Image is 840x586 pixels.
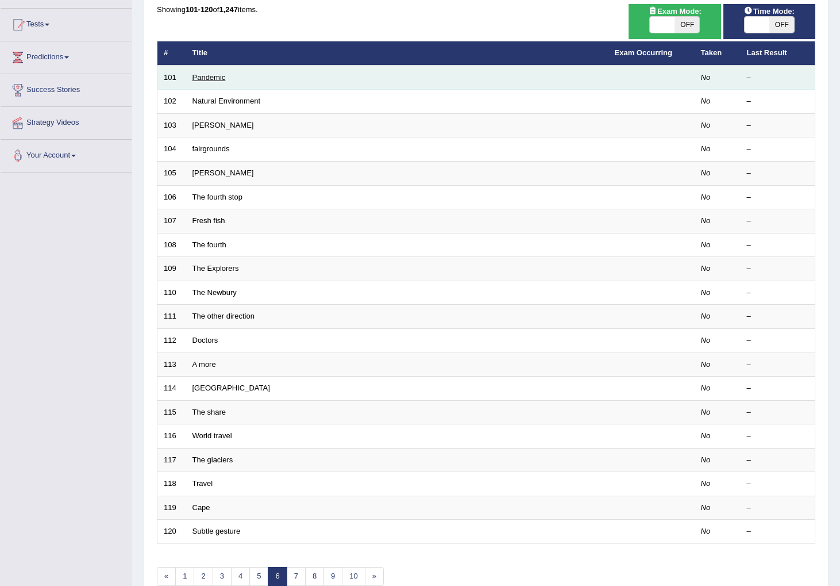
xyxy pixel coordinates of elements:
em: No [701,431,711,440]
a: 5 [249,567,268,586]
a: 7 [287,567,306,586]
th: Title [186,41,608,66]
a: 4 [231,567,250,586]
a: Natural Environment [192,97,261,105]
div: – [747,478,809,489]
a: The share [192,408,226,416]
div: – [747,72,809,83]
em: No [701,288,711,297]
td: 103 [157,113,186,137]
td: 110 [157,281,186,305]
a: The Newbury [192,288,237,297]
em: No [701,479,711,488]
div: Showing of items. [157,4,815,15]
div: – [747,383,809,394]
span: OFF [675,17,699,33]
td: 120 [157,520,186,544]
a: 9 [323,567,342,586]
a: [PERSON_NAME] [192,121,254,129]
div: – [747,240,809,251]
td: 114 [157,377,186,401]
b: 101-120 [186,5,213,14]
span: OFF [769,17,794,33]
a: Fresh fish [192,216,225,225]
div: – [747,168,809,179]
a: World travel [192,431,232,440]
th: Taken [695,41,741,66]
div: – [747,144,809,155]
div: – [747,407,809,418]
td: 113 [157,353,186,377]
em: No [701,384,711,392]
a: 10 [342,567,365,586]
em: No [701,360,711,369]
div: – [747,120,809,131]
a: Cape [192,503,210,512]
em: No [701,408,711,416]
a: Doctors [192,336,218,344]
a: Your Account [1,140,132,168]
div: – [747,503,809,514]
td: 111 [157,305,186,329]
div: – [747,263,809,274]
td: 106 [157,185,186,209]
div: – [747,288,809,298]
div: – [747,192,809,203]
a: Travel [192,479,213,488]
a: 2 [194,567,213,586]
td: 118 [157,472,186,496]
a: Tests [1,9,132,37]
span: Time Mode: [739,5,799,17]
td: 109 [157,257,186,281]
em: No [701,144,711,153]
em: No [701,121,711,129]
em: No [701,168,711,177]
a: fairgrounds [192,144,230,153]
a: 1 [175,567,194,586]
a: 6 [268,567,287,586]
a: The glaciers [192,455,233,464]
td: 105 [157,162,186,186]
div: – [747,526,809,537]
a: The fourth stop [192,193,242,201]
span: Exam Mode: [644,5,706,17]
a: Pandemic [192,73,226,82]
a: « [157,567,176,586]
td: 117 [157,448,186,472]
div: – [747,216,809,227]
a: The other direction [192,312,255,320]
a: A more [192,360,216,369]
td: 116 [157,424,186,449]
a: Success Stories [1,74,132,103]
em: No [701,240,711,249]
th: # [157,41,186,66]
em: No [701,216,711,225]
a: Exam Occurring [615,48,672,57]
td: 115 [157,400,186,424]
em: No [701,336,711,344]
div: – [747,96,809,107]
em: No [701,264,711,273]
em: No [701,97,711,105]
em: No [701,312,711,320]
em: No [701,503,711,512]
a: » [365,567,384,586]
div: – [747,431,809,442]
th: Last Result [741,41,815,66]
td: 119 [157,496,186,520]
a: [GEOGRAPHIC_DATA] [192,384,270,392]
div: – [747,359,809,370]
a: 3 [213,567,232,586]
a: Subtle gesture [192,527,241,535]
td: 107 [157,209,186,233]
div: – [747,455,809,466]
div: Show exams occurring in exams [629,4,720,39]
td: 102 [157,90,186,114]
td: 101 [157,66,186,90]
div: – [747,311,809,322]
em: No [701,193,711,201]
b: 1,247 [219,5,238,14]
a: [PERSON_NAME] [192,168,254,177]
a: The Explorers [192,264,239,273]
em: No [701,73,711,82]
